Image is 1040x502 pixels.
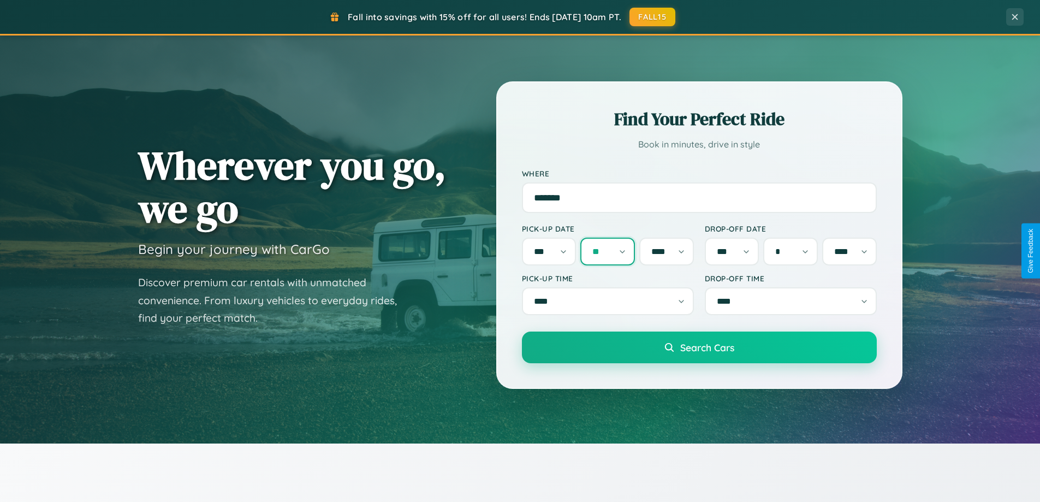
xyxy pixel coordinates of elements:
div: Give Feedback [1027,229,1035,273]
button: FALL15 [629,8,675,26]
label: Pick-up Time [522,274,694,283]
span: Search Cars [680,341,734,353]
h2: Find Your Perfect Ride [522,107,877,131]
label: Pick-up Date [522,224,694,233]
button: Search Cars [522,332,877,363]
label: Drop-off Time [705,274,877,283]
h3: Begin your journey with CarGo [138,241,330,257]
span: Fall into savings with 15% off for all users! Ends [DATE] 10am PT. [348,11,621,22]
h1: Wherever you go, we go [138,144,446,230]
label: Where [522,169,877,178]
p: Book in minutes, drive in style [522,137,877,152]
label: Drop-off Date [705,224,877,233]
p: Discover premium car rentals with unmatched convenience. From luxury vehicles to everyday rides, ... [138,274,411,327]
